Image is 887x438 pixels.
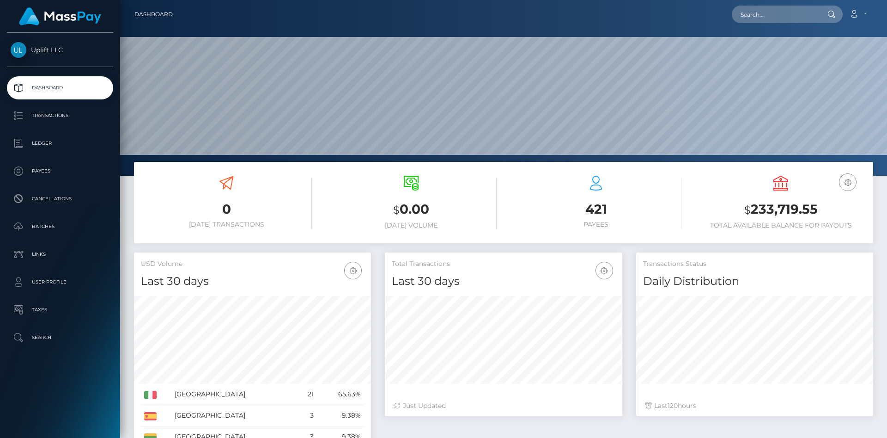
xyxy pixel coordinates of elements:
p: Dashboard [11,81,109,95]
p: Cancellations [11,192,109,206]
td: 9.38% [317,405,364,426]
p: Links [11,247,109,261]
a: User Profile [7,271,113,294]
h6: Total Available Balance for Payouts [695,222,866,229]
td: [GEOGRAPHIC_DATA] [171,405,297,426]
img: Uplift LLC [11,42,26,58]
small: $ [393,204,400,216]
span: 120 [668,401,678,410]
p: Ledger [11,136,109,150]
h5: Transactions Status [643,259,866,269]
a: Cancellations [7,187,113,210]
h3: 0.00 [326,200,497,219]
input: Search... [732,6,819,23]
a: Dashboard [134,5,173,24]
a: Search [7,326,113,349]
h5: Total Transactions [392,259,615,269]
img: ES.png [144,412,157,420]
h6: Payees [510,221,681,228]
img: MassPay Logo [19,7,101,25]
a: Batches [7,215,113,238]
a: Links [7,243,113,266]
p: User Profile [11,275,109,289]
img: IT.png [144,391,157,399]
span: Uplift LLC [7,46,113,54]
p: Payees [11,164,109,178]
h6: [DATE] Volume [326,222,497,229]
a: Payees [7,160,113,183]
h3: 0 [141,200,312,218]
td: 3 [297,405,317,426]
h3: 233,719.55 [695,200,866,219]
td: 65.63% [317,384,364,405]
small: $ [744,204,751,216]
h4: Last 30 days [141,273,364,290]
h4: Last 30 days [392,273,615,290]
a: Taxes [7,298,113,321]
td: 21 [297,384,317,405]
h3: 421 [510,200,681,218]
p: Search [11,331,109,345]
td: [GEOGRAPHIC_DATA] [171,384,297,405]
h5: USD Volume [141,259,364,269]
div: Just Updated [394,401,613,411]
p: Transactions [11,109,109,123]
div: Last hours [645,401,864,411]
a: Dashboard [7,76,113,99]
h6: [DATE] Transactions [141,221,312,228]
h4: Daily Distribution [643,273,866,290]
p: Batches [11,220,109,234]
a: Ledger [7,132,113,155]
p: Taxes [11,303,109,317]
a: Transactions [7,104,113,127]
